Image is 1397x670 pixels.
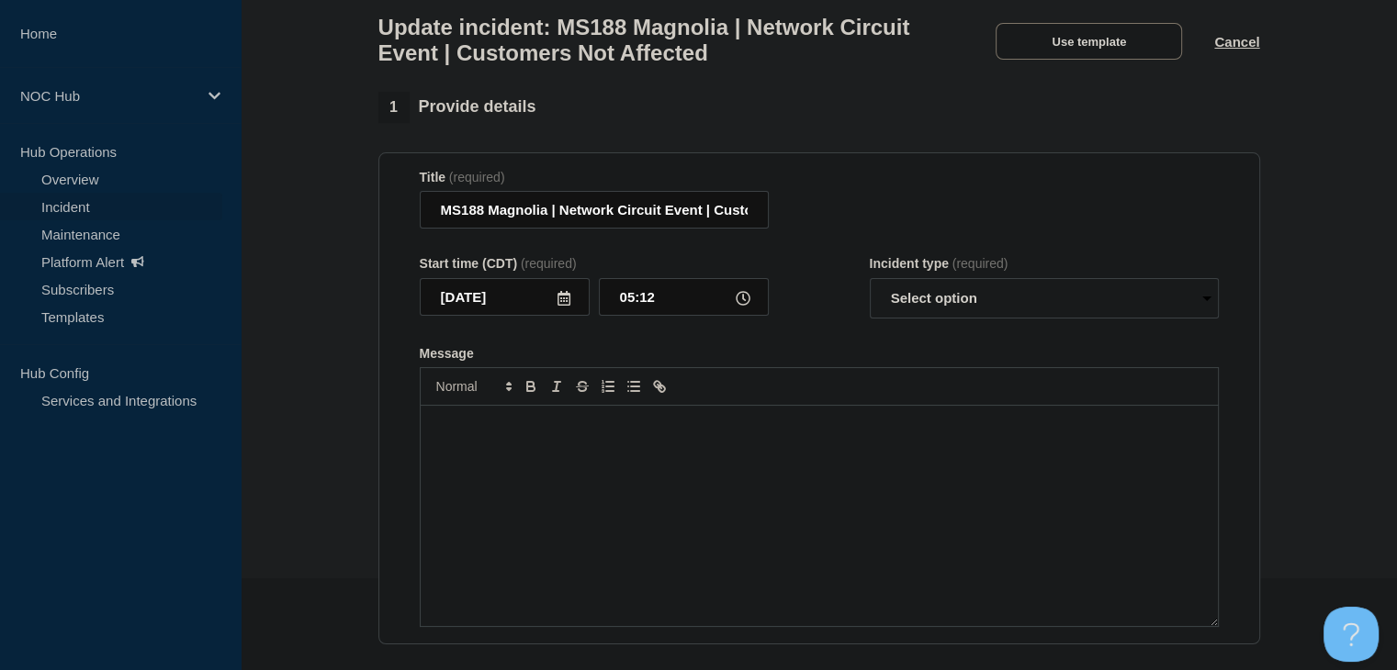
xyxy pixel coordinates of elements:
div: Title [420,170,769,184]
button: Toggle italic text [544,375,569,397]
input: HH:MM [599,278,769,316]
input: YYYY-MM-DD [420,278,590,316]
h1: Update incident: MS188 Magnolia | Network Circuit Event | Customers Not Affected [378,15,964,66]
span: (required) [449,170,505,184]
p: NOC Hub [20,88,197,104]
select: Incident type [870,278,1219,318]
button: Toggle ordered list [595,375,621,397]
div: Message [420,346,1219,361]
div: Provide details [378,92,536,123]
button: Toggle bulleted list [621,375,647,397]
div: Message [421,406,1218,626]
button: Toggle strikethrough text [569,375,595,397]
div: Incident type [870,256,1219,271]
button: Cancel [1214,34,1259,50]
span: Font size [428,375,518,397]
span: (required) [952,256,1008,271]
button: Toggle link [647,375,672,397]
button: Use template [996,23,1182,60]
span: 1 [378,92,410,123]
div: Start time (CDT) [420,256,769,271]
input: Title [420,191,769,229]
span: (required) [521,256,577,271]
button: Toggle bold text [518,375,544,397]
iframe: Help Scout Beacon - Open [1324,607,1379,662]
